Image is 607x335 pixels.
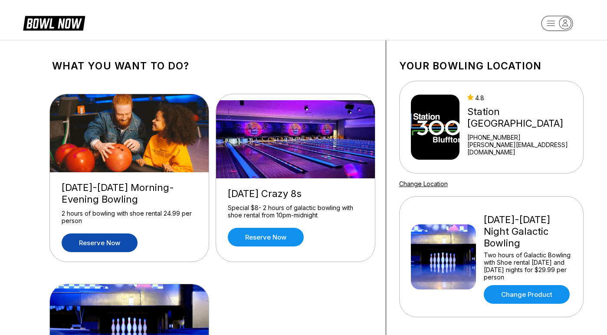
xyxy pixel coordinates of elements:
[411,224,476,289] img: Friday-Saturday Night Galactic Bowling
[62,233,138,252] a: Reserve now
[228,188,363,200] div: [DATE] Crazy 8s
[484,285,570,304] a: Change Product
[399,180,448,187] a: Change Location
[50,94,210,172] img: Friday-Sunday Morning-Evening Bowling
[484,214,572,249] div: [DATE]-[DATE] Night Galactic Bowling
[484,251,572,281] div: Two hours of Galactic Bowling with Shoe rental [DATE] and [DATE] nights for $29.99 per person
[228,228,304,246] a: Reserve now
[52,60,373,72] h1: What you want to do?
[399,60,584,72] h1: Your bowling location
[467,106,579,129] div: Station [GEOGRAPHIC_DATA]
[62,182,197,205] div: [DATE]-[DATE] Morning-Evening Bowling
[228,204,363,219] div: Special $8- 2 hours of galactic bowling with shoe rental from 10pm-midnight
[467,134,579,141] div: [PHONE_NUMBER]
[62,210,197,225] div: 2 hours of bowling with shoe rental 24.99 per person
[467,94,579,102] div: 4.8
[467,141,579,156] a: [PERSON_NAME][EMAIL_ADDRESS][DOMAIN_NAME]
[411,95,460,160] img: Station 300 Bluffton
[216,100,376,178] img: Thursday Crazy 8s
